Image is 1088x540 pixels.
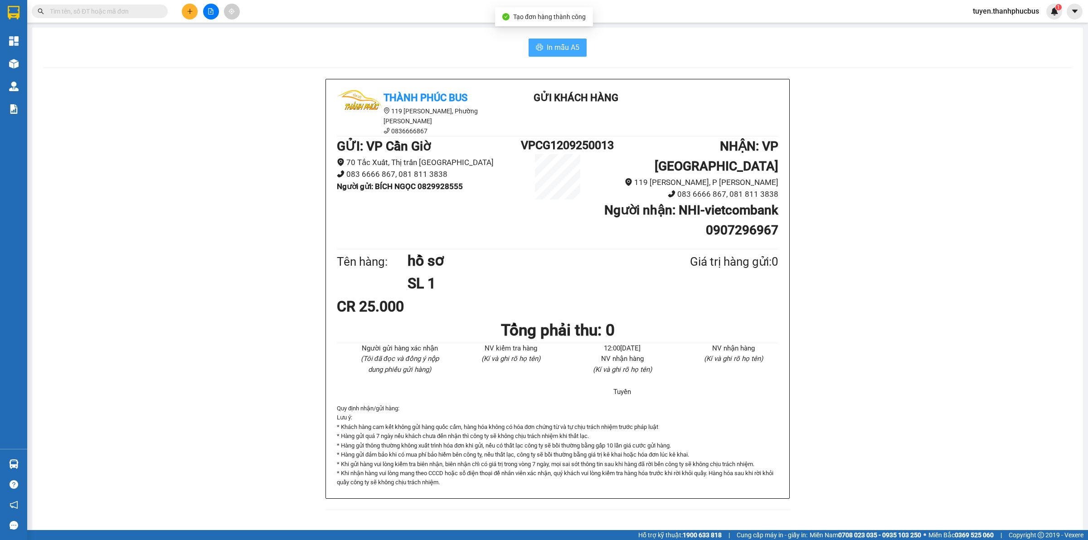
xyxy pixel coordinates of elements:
img: logo-vxr [8,6,19,19]
span: In mẫu A5 [547,42,579,53]
span: Hỗ trợ kỹ thuật: [638,530,722,540]
b: Thành Phúc Bus [384,92,467,103]
input: Tìm tên, số ĐT hoặc mã đơn [50,6,157,16]
li: NV nhận hàng [578,354,667,365]
img: dashboard-icon [9,36,19,46]
span: Miền Bắc [928,530,994,540]
button: plus [182,4,198,19]
button: printerIn mẫu A5 [529,39,587,57]
i: (Kí và ghi rõ họ tên) [704,355,763,363]
button: file-add [203,4,219,19]
span: phone [337,170,345,178]
div: Giá trị hàng gửi: 0 [646,253,778,271]
strong: 0708 023 035 - 0935 103 250 [838,531,921,539]
img: logo.jpg [11,11,57,57]
li: 119 [PERSON_NAME], Phường [PERSON_NAME] [337,106,500,126]
span: ⚪️ [923,533,926,537]
span: | [729,530,730,540]
li: 119 [PERSON_NAME], P [PERSON_NAME] [594,176,778,189]
span: plus [187,8,193,15]
span: caret-down [1071,7,1079,15]
button: caret-down [1067,4,1083,19]
p: * Khi nhận hàng vui lòng mang theo CCCD hoặc số điện thoại để nhân viên xác nhận, quý khách vui l... [337,469,778,487]
img: solution-icon [9,104,19,114]
li: 083 6666 867, 081 811 3838 [594,188,778,200]
span: tuyen.thanhphucbus [966,5,1046,17]
i: (Kí và ghi rõ họ tên) [481,355,540,363]
b: Gửi khách hàng [56,13,90,56]
p: * Khi gửi hàng vui lòng kiểm tra biên nhận, biên nhận chỉ có giá trị trong vòng 7 ngày, mọi sai s... [337,460,778,469]
b: Gửi khách hàng [534,92,618,103]
p: * Hàng gửi đảm bảo khi có mua phí bảo hiểm bên công ty, nếu thất lạc, công ty sẽ bồi thường bằng ... [337,450,778,459]
span: environment [384,107,390,114]
span: Tạo đơn hàng thành công [513,13,586,20]
span: search [38,8,44,15]
li: 70 Tắc Xuất, Thị trấn [GEOGRAPHIC_DATA] [337,156,521,169]
span: printer [536,44,543,52]
div: Quy định nhận/gửi hàng : [337,404,778,487]
img: icon-new-feature [1050,7,1059,15]
div: Tên hàng: [337,253,408,271]
span: | [1001,530,1002,540]
h1: hồ sơ [408,249,646,272]
span: copyright [1038,532,1044,538]
li: NV kiểm tra hàng [466,343,556,354]
span: Miền Nam [810,530,921,540]
b: GỬI : VP Cần Giờ [337,139,431,154]
h1: Tổng phải thu: 0 [337,318,778,343]
button: aim [224,4,240,19]
span: phone [668,190,675,198]
img: warehouse-icon [9,459,19,469]
p: * Khách hàng cam kết không gửi hàng quốc cấm, hàng hóa không có hóa đơn chứng từ và tự chịu trách... [337,423,778,432]
li: 0836666867 [337,126,500,136]
img: warehouse-icon [9,59,19,68]
span: aim [228,8,235,15]
p: * Hàng gửi thông thường không xuất trình hóa đơn khi gửi, nếu có thất lạc công ty sẽ bồi thường b... [337,441,778,450]
div: CR 25.000 [337,295,482,318]
span: Cung cấp máy in - giấy in: [737,530,807,540]
span: phone [384,127,390,134]
span: notification [10,501,18,509]
strong: 0369 525 060 [955,531,994,539]
i: (Tôi đã đọc và đồng ý nộp dung phiếu gửi hàng) [361,355,439,374]
span: question-circle [10,480,18,489]
strong: 1900 633 818 [683,531,722,539]
p: Lưu ý: [337,413,778,422]
span: environment [625,178,632,186]
h1: SL 1 [408,272,646,295]
i: (Kí và ghi rõ họ tên) [593,365,652,374]
span: environment [337,158,345,166]
span: file-add [208,8,214,15]
img: logo.jpg [337,90,382,136]
span: 1 [1057,4,1060,10]
img: warehouse-icon [9,82,19,91]
span: check-circle [502,13,510,20]
b: Thành Phúc Bus [11,58,46,101]
li: 083 6666 867, 081 811 3838 [337,168,521,180]
p: * Hàng gửi quá 7 ngày nếu khách chưa đến nhận thì công ty sẽ không chịu trách nhiệm khi thất lạc. [337,432,778,441]
b: NHẬN : VP [GEOGRAPHIC_DATA] [655,139,778,174]
b: Người nhận : NHI-vietcombank 0907296967 [604,203,778,238]
span: message [10,521,18,530]
h1: VPCG1209250013 [521,136,594,154]
sup: 1 [1055,4,1062,10]
b: Người gửi : BÍCH NGỌC 0829928555 [337,182,463,191]
li: 12:00[DATE] [578,343,667,354]
li: NV nhận hàng [689,343,779,354]
li: Tuyền [578,387,667,398]
li: Người gửi hàng xác nhận [355,343,445,354]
